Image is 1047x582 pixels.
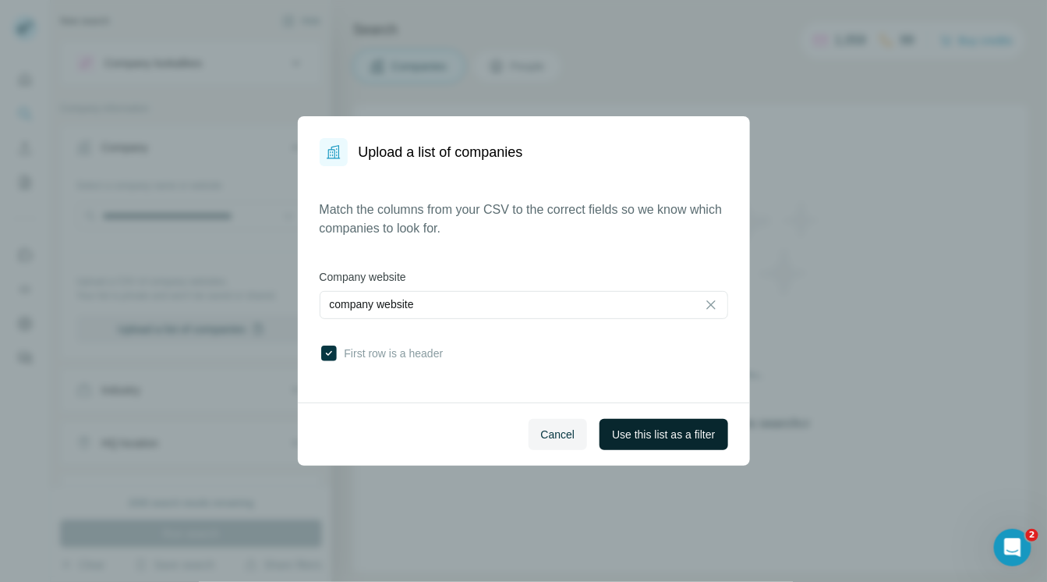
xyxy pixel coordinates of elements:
h1: Upload a list of companies [359,141,523,163]
button: Use this list as a filter [600,419,727,450]
label: Company website [320,269,728,285]
span: 2 [1026,529,1038,541]
span: First row is a header [338,346,444,361]
span: Cancel [541,427,575,442]
p: company website [330,296,414,312]
iframe: Intercom live chat [994,529,1031,566]
button: Cancel [529,419,588,450]
p: Match the columns from your CSV to the correct fields so we know which companies to look for. [320,201,728,238]
span: Use this list as a filter [612,427,715,442]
